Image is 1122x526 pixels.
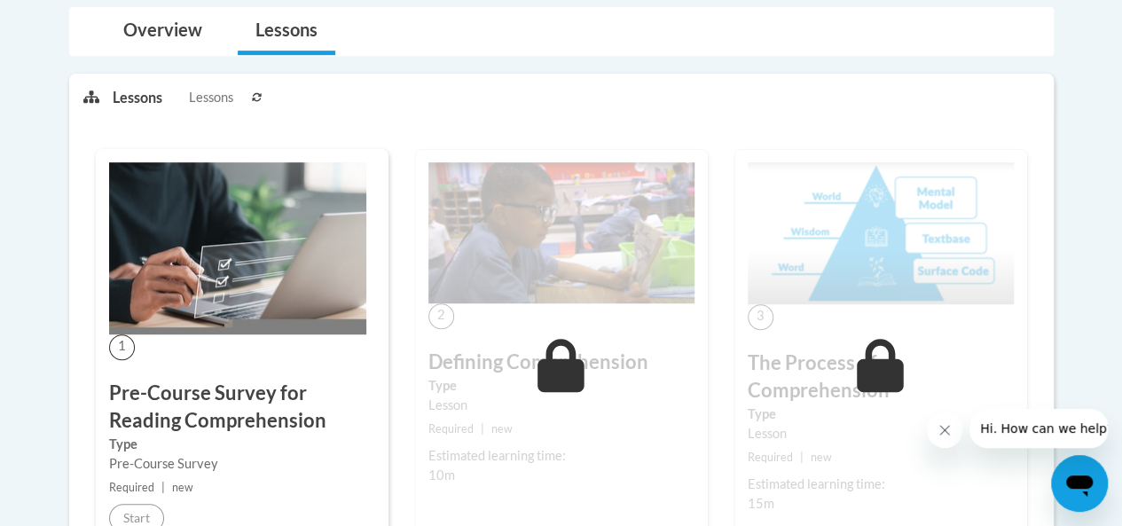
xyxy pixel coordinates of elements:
[428,467,455,483] span: 10m
[161,481,165,494] span: |
[109,435,375,454] label: Type
[428,446,694,466] div: Estimated learning time:
[11,12,144,27] span: Hi. How can we help?
[800,451,804,464] span: |
[428,303,454,329] span: 2
[491,422,513,436] span: new
[109,454,375,474] div: Pre-Course Survey
[748,496,774,511] span: 15m
[428,349,694,376] h3: Defining Comprehension
[1051,455,1108,512] iframe: Button to launch messaging window
[481,422,484,436] span: |
[113,88,162,107] p: Lessons
[109,481,154,494] span: Required
[748,475,1014,494] div: Estimated learning time:
[428,376,694,396] label: Type
[109,380,375,435] h3: Pre-Course Survey for Reading Comprehension
[969,409,1108,448] iframe: Message from company
[189,88,233,107] span: Lessons
[748,404,1014,424] label: Type
[748,424,1014,444] div: Lesson
[428,422,474,436] span: Required
[106,8,220,55] a: Overview
[109,162,366,334] img: Course Image
[748,349,1014,404] h3: The Process of Comprehension
[109,334,135,360] span: 1
[811,451,832,464] span: new
[172,481,193,494] span: new
[748,304,773,330] span: 3
[748,451,793,464] span: Required
[748,162,1014,304] img: Course Image
[927,412,962,448] iframe: Close message
[238,8,335,55] a: Lessons
[428,162,694,303] img: Course Image
[428,396,694,415] div: Lesson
